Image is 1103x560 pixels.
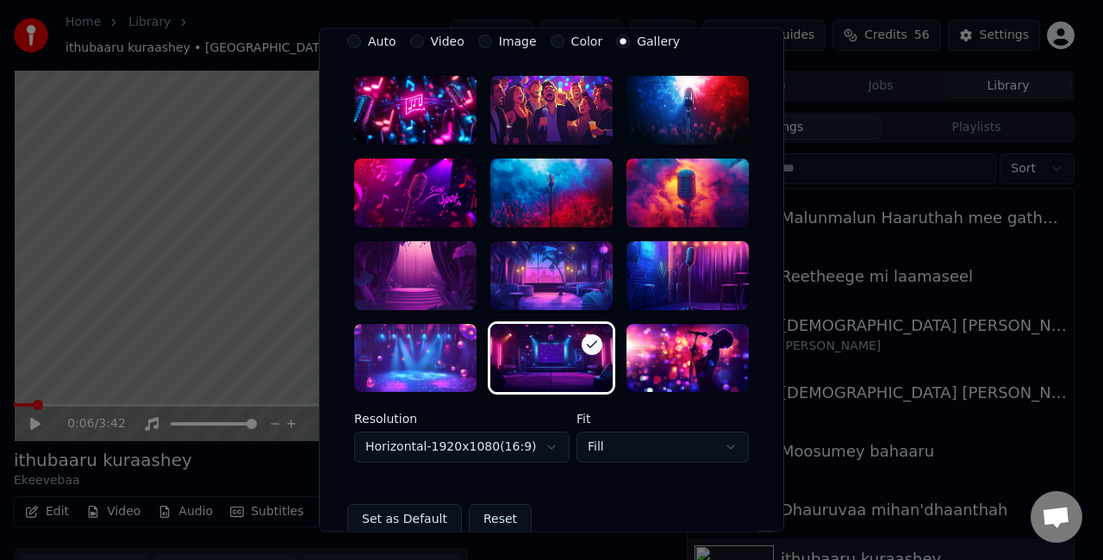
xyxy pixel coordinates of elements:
[347,34,756,550] div: VideoCustomize Karaoke Video: Use Image, Video, or Color
[431,35,464,47] label: Video
[347,505,462,536] button: Set as Default
[637,35,680,47] label: Gallery
[368,35,396,47] label: Auto
[576,414,749,426] label: Fit
[469,505,532,536] button: Reset
[571,35,603,47] label: Color
[499,35,537,47] label: Image
[354,414,570,426] label: Resolution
